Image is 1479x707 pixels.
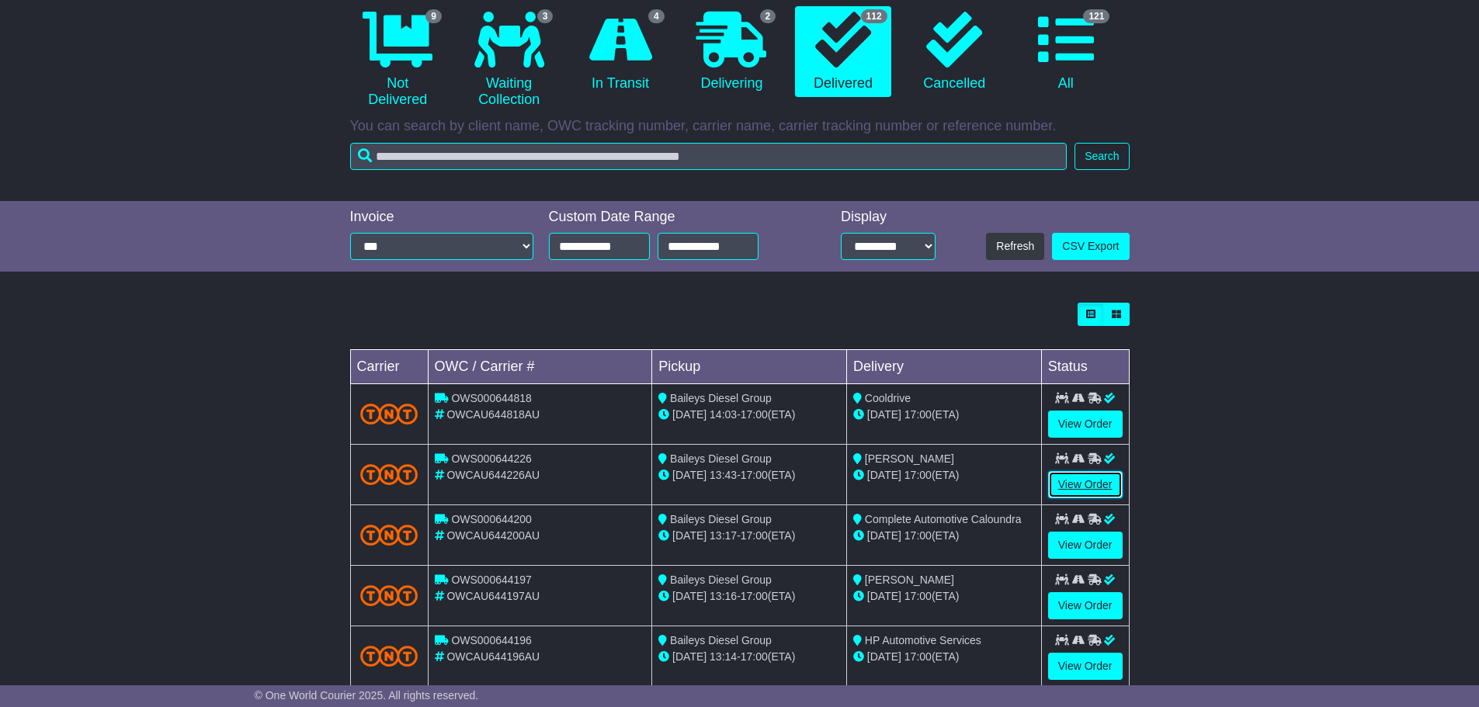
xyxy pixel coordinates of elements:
span: 17:00 [741,650,768,663]
span: OWCAU644226AU [446,469,540,481]
span: 17:00 [741,590,768,602]
a: Cancelled [907,6,1002,98]
span: Baileys Diesel Group [670,513,772,525]
div: (ETA) [853,528,1035,544]
span: [DATE] [672,590,707,602]
td: Delivery [846,350,1041,384]
a: 4 In Transit [572,6,668,98]
img: TNT_Domestic.png [360,525,418,546]
span: Baileys Diesel Group [670,634,772,646]
p: You can search by client name, OWC tracking number, carrier name, carrier tracking number or refe... [350,118,1130,135]
div: Display [841,209,936,226]
span: OWS000644226 [451,452,532,465]
span: [DATE] [672,529,707,542]
span: [DATE] [867,469,901,481]
td: Pickup [652,350,847,384]
a: CSV Export [1052,233,1129,260]
a: 3 Waiting Collection [461,6,557,114]
span: OWS000644818 [451,392,532,404]
button: Refresh [986,233,1044,260]
span: 17:00 [904,408,932,421]
span: [DATE] [867,529,901,542]
span: 14:03 [710,408,737,421]
a: View Order [1048,471,1123,498]
span: 9 [425,9,442,23]
span: 17:00 [904,469,932,481]
span: OWCAU644197AU [446,590,540,602]
span: OWCAU644818AU [446,408,540,421]
span: OWS000644200 [451,513,532,525]
span: 17:00 [904,529,932,542]
a: 121 All [1018,6,1113,98]
span: Baileys Diesel Group [670,392,772,404]
a: View Order [1048,592,1123,619]
span: [DATE] [867,650,901,663]
span: 17:00 [904,590,932,602]
span: 17:00 [741,529,768,542]
a: 112 Delivered [795,6,891,98]
span: [DATE] [672,469,707,481]
span: OWS000644196 [451,634,532,646]
img: TNT_Domestic.png [360,646,418,667]
span: 4 [648,9,665,23]
img: TNT_Domestic.png [360,404,418,425]
div: - (ETA) [658,528,840,544]
span: Baileys Diesel Group [670,574,772,586]
div: - (ETA) [658,649,840,665]
span: Complete Automotive Caloundra [865,513,1022,525]
div: - (ETA) [658,588,840,605]
span: OWS000644197 [451,574,532,586]
td: OWC / Carrier # [428,350,652,384]
a: 2 Delivering [684,6,779,98]
span: Cooldrive [865,392,911,404]
span: [DATE] [867,590,901,602]
div: (ETA) [853,467,1035,483]
td: Carrier [350,350,428,384]
div: (ETA) [853,407,1035,423]
span: 2 [760,9,776,23]
span: © One World Courier 2025. All rights reserved. [255,689,479,702]
span: 17:00 [904,650,932,663]
span: 3 [537,9,554,23]
span: [DATE] [672,408,707,421]
a: View Order [1048,653,1123,680]
span: 17:00 [741,469,768,481]
a: 9 Not Delivered [350,6,446,114]
div: (ETA) [853,649,1035,665]
td: Status [1041,350,1129,384]
img: TNT_Domestic.png [360,464,418,485]
span: 121 [1083,9,1109,23]
span: [DATE] [867,408,901,421]
div: (ETA) [853,588,1035,605]
div: - (ETA) [658,467,840,483]
span: HP Automotive Services [865,634,981,646]
span: [PERSON_NAME] [865,574,954,586]
div: Custom Date Range [549,209,798,226]
button: Search [1075,143,1129,170]
span: Baileys Diesel Group [670,452,772,465]
div: - (ETA) [658,407,840,423]
span: 112 [861,9,887,23]
a: View Order [1048,411,1123,438]
span: 13:17 [710,529,737,542]
span: 13:14 [710,650,737,663]
a: View Order [1048,532,1123,559]
img: TNT_Domestic.png [360,585,418,606]
span: [DATE] [672,650,707,663]
span: 17:00 [741,408,768,421]
span: OWCAU644196AU [446,650,540,663]
span: [PERSON_NAME] [865,452,954,465]
div: Invoice [350,209,533,226]
span: 13:16 [710,590,737,602]
span: 13:43 [710,469,737,481]
span: OWCAU644200AU [446,529,540,542]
